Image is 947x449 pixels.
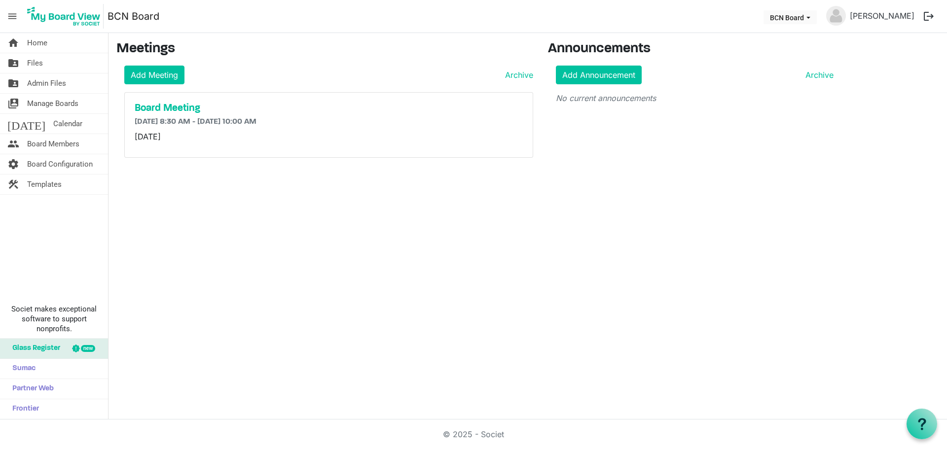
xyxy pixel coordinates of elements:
[801,69,834,81] a: Archive
[27,94,78,113] span: Manage Boards
[7,134,19,154] span: people
[27,33,47,53] span: Home
[918,6,939,27] button: logout
[3,7,22,26] span: menu
[7,339,60,358] span: Glass Register
[7,154,19,174] span: settings
[764,10,817,24] button: BCN Board dropdownbutton
[135,117,523,127] h6: [DATE] 8:30 AM - [DATE] 10:00 AM
[7,114,45,134] span: [DATE]
[556,92,834,104] p: No current announcements
[443,429,504,439] a: © 2025 - Societ
[27,174,62,194] span: Templates
[108,6,159,26] a: BCN Board
[116,41,533,58] h3: Meetings
[7,94,19,113] span: switch_account
[7,73,19,93] span: folder_shared
[27,73,66,93] span: Admin Files
[27,154,93,174] span: Board Configuration
[4,304,104,334] span: Societ makes exceptional software to support nonprofits.
[7,33,19,53] span: home
[81,345,95,352] div: new
[27,53,43,73] span: Files
[7,379,54,399] span: Partner Web
[135,103,523,114] a: Board Meeting
[826,6,846,26] img: no-profile-picture.svg
[24,4,108,29] a: My Board View Logo
[7,399,39,419] span: Frontier
[548,41,841,58] h3: Announcements
[556,66,642,84] a: Add Announcement
[24,4,104,29] img: My Board View Logo
[124,66,184,84] a: Add Meeting
[846,6,918,26] a: [PERSON_NAME]
[7,53,19,73] span: folder_shared
[501,69,533,81] a: Archive
[53,114,82,134] span: Calendar
[135,131,523,142] p: [DATE]
[7,359,36,379] span: Sumac
[7,174,19,194] span: construction
[27,134,79,154] span: Board Members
